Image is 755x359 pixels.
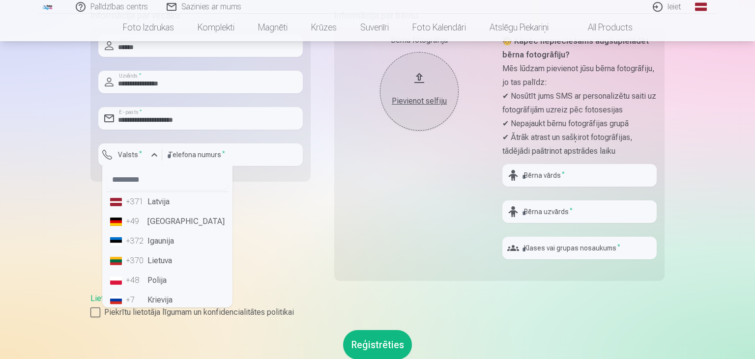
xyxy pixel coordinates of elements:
li: Lietuva [106,251,229,271]
img: /fa1 [42,4,53,10]
div: +371 [126,196,145,208]
a: Atslēgu piekariņi [478,14,560,41]
a: All products [560,14,644,41]
p: ✔ Ātrāk atrast un sašķirot fotogrāfijas, tādējādi paātrinot apstrādes laiku [502,131,657,158]
a: Magnēti [246,14,299,41]
li: Krievija [106,290,229,310]
a: Foto izdrukas [111,14,186,41]
a: Foto kalendāri [401,14,478,41]
label: Piekrītu lietotāja līgumam un konfidencialitātes politikai [90,306,665,318]
div: +372 [126,235,145,247]
p: ✔ Nepajaukt bērnu fotogrāfijas grupā [502,117,657,131]
div: Pievienot selfiju [390,95,449,107]
div: +370 [126,255,145,267]
li: Latvija [106,192,229,212]
li: Igaunija [106,231,229,251]
button: Valsts* [98,143,162,166]
div: +49 [126,216,145,227]
label: Valsts [114,150,146,160]
div: , [90,293,665,318]
a: Suvenīri [348,14,401,41]
div: +48 [126,275,145,286]
li: Polija [106,271,229,290]
div: +7 [126,294,145,306]
a: Krūzes [299,14,348,41]
p: Mēs lūdzam pievienot jūsu bērna fotogrāfiju, jo tas palīdz: [502,62,657,89]
a: Komplekti [186,14,246,41]
button: Pievienot selfiju [380,52,459,131]
p: ✔ Nosūtīt jums SMS ar personalizētu saiti uz fotogrāfijām uzreiz pēc fotosesijas [502,89,657,117]
li: [GEOGRAPHIC_DATA] [106,212,229,231]
a: Lietošanas līgums [90,294,153,303]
